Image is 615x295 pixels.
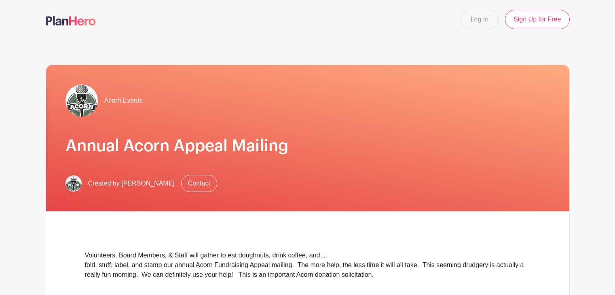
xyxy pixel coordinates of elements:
span: Acorn Events [104,96,143,105]
a: Contact [181,175,217,192]
h1: Annual Acorn Appeal Mailing [66,136,550,156]
img: Acorn%20Logo%20SMALL.jpg [66,175,82,192]
img: Acorn%20Logo%20SMALL.jpg [66,84,98,117]
span: Created by [PERSON_NAME] [88,179,175,188]
a: Log In [461,10,499,29]
div: Volunteers, Board Members, & Staff will gather to eat doughnuts, drink coffee, and.... fold, stuf... [85,251,530,280]
img: logo-507f7623f17ff9eddc593b1ce0a138ce2505c220e1c5a4e2b4648c50719b7d32.svg [46,16,96,25]
a: Sign Up for Free [505,10,569,29]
